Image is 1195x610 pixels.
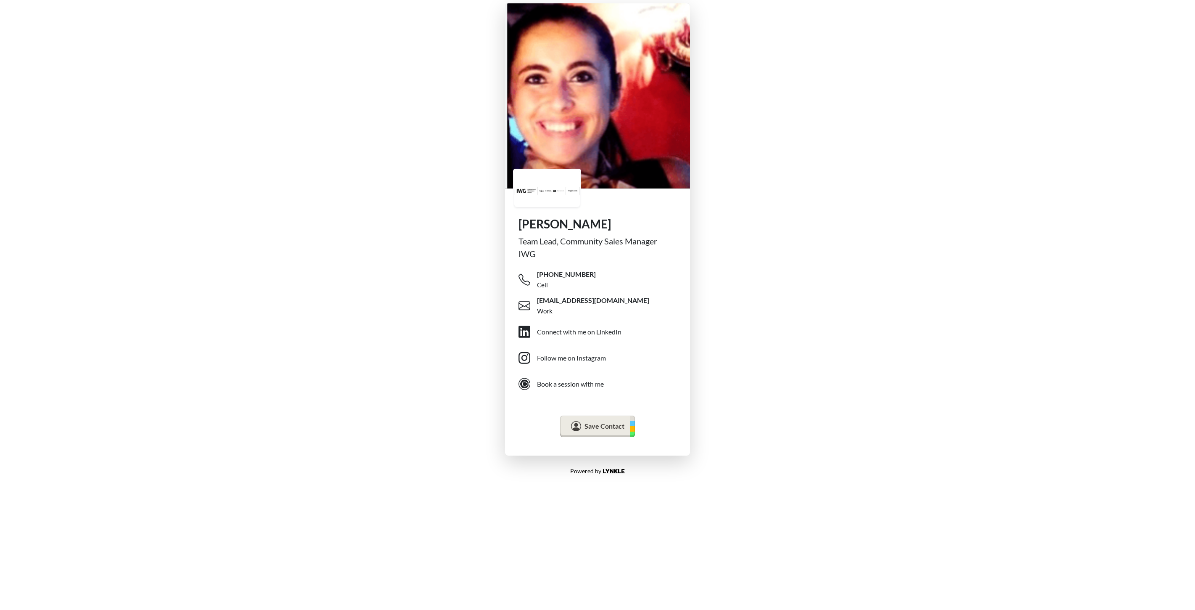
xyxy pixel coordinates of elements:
[584,422,624,430] span: Save Contact
[505,3,690,188] img: profile picture
[537,270,596,279] span: [PHONE_NUMBER]
[519,293,683,319] a: [EMAIL_ADDRESS][DOMAIN_NAME]Work
[514,170,580,207] img: logo
[537,280,548,290] div: Cell
[519,371,683,397] a: Book a session with me
[560,416,635,438] button: Save Contact
[519,247,676,260] div: IWG
[537,379,604,389] div: Book a session with me
[537,327,621,337] div: Connect with me on LinkedIn
[603,468,625,475] a: Lynkle
[570,467,625,475] small: Powered by
[519,235,676,247] div: Team Lead, Community Sales Manager
[537,306,553,316] div: Work
[537,296,649,305] span: [EMAIL_ADDRESS][DOMAIN_NAME]
[537,353,606,363] div: Follow me on Instagram
[519,319,683,345] a: Connect with me on LinkedIn
[519,267,683,293] a: [PHONE_NUMBER]Cell
[519,345,683,371] a: Follow me on Instagram
[519,217,676,231] h1: [PERSON_NAME]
